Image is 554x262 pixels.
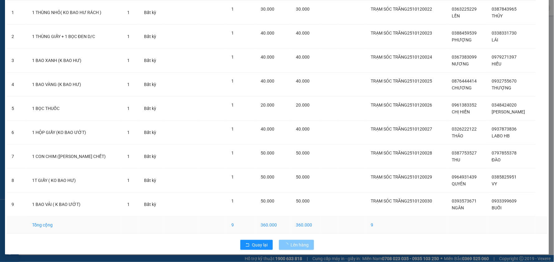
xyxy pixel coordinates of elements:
[261,174,275,179] span: 50.000
[27,121,122,145] td: 1 HỘP GIẤY (KO BAO ƯỚT)
[492,13,503,18] span: THỦY
[7,97,27,121] td: 5
[371,126,432,131] span: TRẠM SÓC TRĂNG2510120027
[7,1,27,25] td: 1
[492,37,498,42] span: LÁI
[452,205,464,210] span: NGÂN
[296,55,310,60] span: 40.000
[492,79,517,83] span: 0932755670
[240,240,273,250] button: rollbackQuay lại
[139,25,164,49] td: Bất kỳ
[27,217,122,234] td: Tổng cộng
[139,145,164,169] td: Bất kỳ
[452,181,466,186] span: QUYÊN
[27,193,122,217] td: 1 BAO VẢI ( K BAO ƯỚT)
[371,79,432,83] span: TRẠM SÓC TRĂNG2510120025
[127,10,130,15] span: 1
[371,174,432,179] span: TRẠM SÓC TRĂNG2510120029
[371,31,432,36] span: TRẠM SÓC TRĂNG2510120023
[231,7,234,12] span: 1
[261,198,275,203] span: 50.000
[492,102,517,107] span: 0348424020
[7,169,27,193] td: 8
[371,198,432,203] span: TRẠM SÓC TRĂNG2510120030
[492,157,501,162] span: ĐÀO
[27,1,122,25] td: 1 THÙNG NHỎ( KO BAO HƯ RÁCH )
[139,73,164,97] td: Bất kỳ
[139,193,164,217] td: Bất kỳ
[279,240,314,250] button: Lên hàng
[452,37,472,42] span: PHƯỢNG
[296,102,310,107] span: 20.000
[139,49,164,73] td: Bất kỳ
[27,169,122,193] td: 1T GIẤY ( KO BAO HƯ)
[261,126,275,131] span: 40.000
[492,174,517,179] span: 0385825951
[27,25,122,49] td: 1 THÙNG GIẤY + 1 BỌC ĐEN D/C
[452,55,477,60] span: 0367383099
[296,126,310,131] span: 40.000
[261,31,275,36] span: 40.000
[284,243,291,247] span: loading
[27,73,122,97] td: 1 BAO VÀNG (K BAO HƯ)
[231,126,234,131] span: 1
[492,126,517,131] span: 0937873836
[492,205,502,210] span: BUỐI
[492,133,510,138] span: LABO HB
[371,150,432,155] span: TRẠM SÓC TRĂNG2510120028
[231,102,234,107] span: 1
[261,7,275,12] span: 30.000
[452,7,477,12] span: 0363225229
[291,241,309,248] span: Lên hàng
[492,31,517,36] span: 0338331730
[452,109,470,114] span: CHỊ HIỀN
[256,217,291,234] td: 360.000
[139,1,164,25] td: Bất kỳ
[452,102,477,107] span: 0961383352
[252,241,268,248] span: Quay lại
[7,145,27,169] td: 7
[296,7,310,12] span: 30.000
[261,150,275,155] span: 50.000
[231,79,234,83] span: 1
[296,198,310,203] span: 50.000
[492,55,517,60] span: 0979271397
[127,154,130,159] span: 1
[27,49,122,73] td: 1 BAO XANH (K BAO HƯ)
[452,126,477,131] span: 0326222122
[7,25,27,49] td: 2
[7,193,27,217] td: 9
[492,198,517,203] span: 0933399609
[452,85,472,90] span: CHƯƠNG
[127,130,130,135] span: 1
[452,61,469,66] span: NƯƠNG
[452,13,460,18] span: LẾN
[231,198,234,203] span: 1
[127,178,130,183] span: 1
[127,82,130,87] span: 1
[127,58,130,63] span: 1
[452,79,477,83] span: 0876444414
[371,102,432,107] span: TRẠM SÓC TRĂNG2510120026
[371,55,432,60] span: TRẠM SÓC TRĂNG2510120024
[492,181,497,186] span: VY
[261,55,275,60] span: 40.000
[139,97,164,121] td: Bất kỳ
[291,217,321,234] td: 360.000
[452,157,460,162] span: THU
[231,174,234,179] span: 1
[7,49,27,73] td: 3
[261,79,275,83] span: 40.000
[7,121,27,145] td: 6
[226,217,256,234] td: 9
[245,243,250,248] span: rollback
[492,61,501,66] span: HIẾU
[27,145,122,169] td: 1 CON CHIM ([PERSON_NAME] CHẾT)
[27,97,122,121] td: 1 BỌC THUỐC
[139,169,164,193] td: Bất kỳ
[452,174,477,179] span: 0964931439
[296,174,310,179] span: 50.000
[452,198,477,203] span: 0393573671
[127,202,130,207] span: 1
[492,7,517,12] span: 0387843965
